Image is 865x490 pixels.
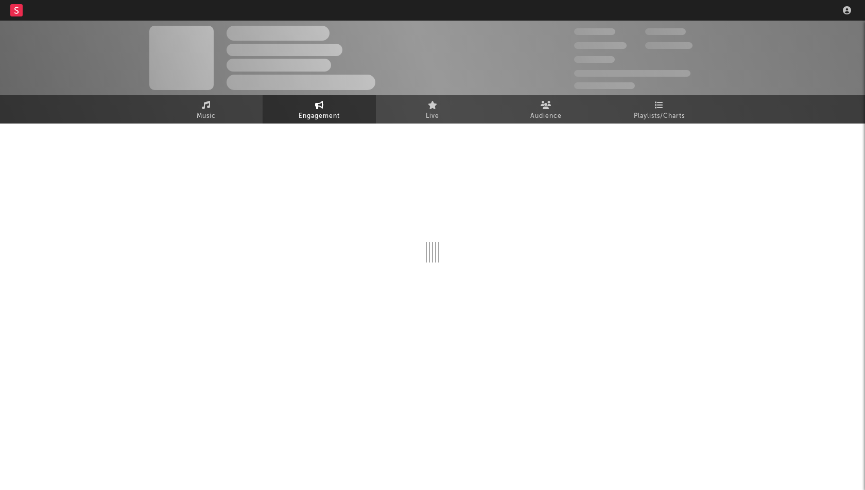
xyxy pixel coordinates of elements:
[645,28,686,35] span: 100 000
[197,110,216,122] span: Music
[574,42,627,49] span: 50 000 000
[426,110,439,122] span: Live
[376,95,489,124] a: Live
[530,110,562,122] span: Audience
[574,56,615,63] span: 100 000
[602,95,716,124] a: Playlists/Charts
[299,110,340,122] span: Engagement
[149,95,263,124] a: Music
[574,28,615,35] span: 300 000
[645,42,693,49] span: 1 000 000
[574,70,690,77] span: 50 000 000 Monthly Listeners
[574,82,635,89] span: Jump Score: 85.0
[634,110,685,122] span: Playlists/Charts
[263,95,376,124] a: Engagement
[489,95,602,124] a: Audience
